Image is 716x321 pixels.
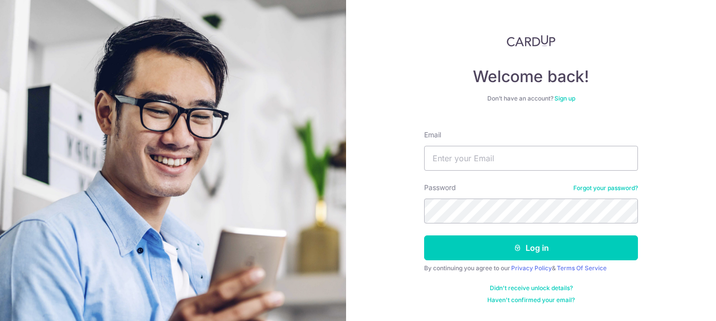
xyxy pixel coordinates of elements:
[554,95,575,102] a: Sign up
[557,264,607,272] a: Terms Of Service
[424,183,456,193] label: Password
[424,235,638,260] button: Log in
[424,95,638,103] div: Don’t have an account?
[424,130,441,140] label: Email
[573,184,638,192] a: Forgot your password?
[424,67,638,87] h4: Welcome back!
[424,146,638,171] input: Enter your Email
[490,284,573,292] a: Didn't receive unlock details?
[511,264,552,272] a: Privacy Policy
[507,35,555,47] img: CardUp Logo
[487,296,575,304] a: Haven't confirmed your email?
[424,264,638,272] div: By continuing you agree to our &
